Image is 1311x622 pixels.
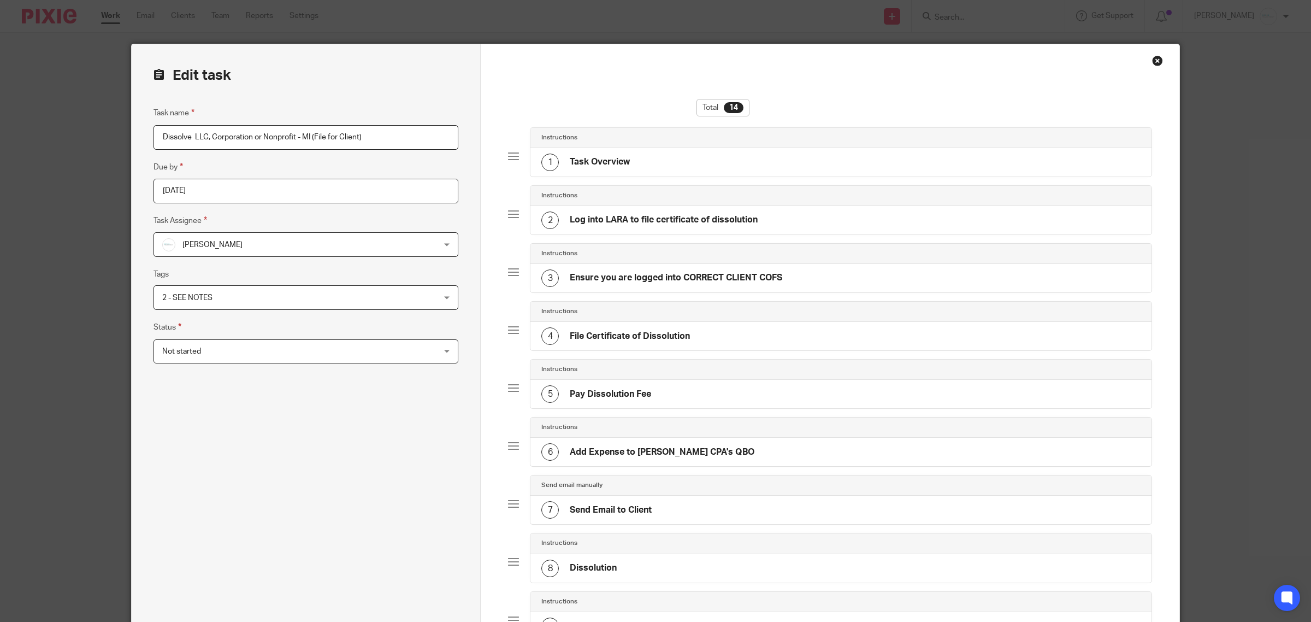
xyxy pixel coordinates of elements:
h4: Instructions [541,597,577,606]
div: 8 [541,560,559,577]
div: 5 [541,385,559,403]
span: [PERSON_NAME] [182,241,243,249]
h4: Send Email to Client [570,504,652,516]
div: 1 [541,154,559,171]
div: 3 [541,269,559,287]
h4: Add Expense to [PERSON_NAME] CPA's QBO [570,447,754,458]
label: Status [153,321,181,333]
input: Pick a date [153,179,458,203]
div: Total [696,99,749,116]
label: Task Assignee [153,214,207,227]
span: 2 - SEE NOTES [162,294,212,302]
label: Task name [153,107,194,119]
div: 2 [541,212,559,229]
h4: Instructions [541,423,577,432]
div: 14 [724,102,743,113]
img: _Logo.png [162,238,175,251]
h4: Instructions [541,133,577,142]
h4: Instructions [541,191,577,200]
span: Not started [162,348,201,355]
div: 4 [541,327,559,345]
h4: Dissolution [570,562,617,574]
h2: Edit task [153,66,458,85]
div: 6 [541,443,559,461]
h4: Log into LARA to file certificate of dissolution [570,214,758,226]
h4: File Certificate of Dissolution [570,331,690,342]
label: Tags [153,269,169,280]
h4: Instructions [541,307,577,316]
h4: Instructions [541,539,577,548]
h4: Instructions [541,249,577,258]
h4: Send email manually [541,481,603,490]
div: Close this dialog window [1152,55,1163,66]
h4: Task Overview [570,156,630,168]
h4: Instructions [541,365,577,374]
h4: Pay Dissolution Fee [570,389,651,400]
label: Due by [153,161,183,173]
div: 7 [541,501,559,519]
h4: Ensure you are logged into CORRECT CLIENT COFS [570,272,782,284]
